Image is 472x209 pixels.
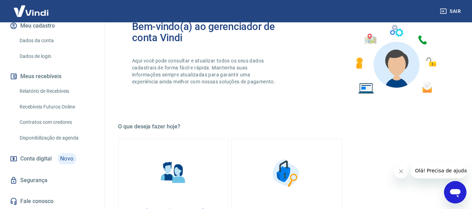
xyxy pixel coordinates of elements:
p: Aqui você pode consultar e atualizar todos os seus dados cadastrais de forma fácil e rápida. Mant... [132,57,277,85]
button: Meu cadastro [8,18,96,33]
h2: Bem-vindo(a) ao gerenciador de conta Vindi [132,21,287,43]
span: Conta digital [20,154,52,164]
img: Segurança [269,156,304,191]
img: Imagem de um avatar masculino com diversos icones exemplificando as funcionalidades do gerenciado... [350,21,441,98]
a: Relatório de Recebíveis [17,84,96,98]
a: Dados de login [17,49,96,64]
h5: O que deseja fazer hoje? [118,123,455,130]
iframe: Fechar mensagem [394,164,408,178]
a: Conta digitalNovo [8,150,96,167]
span: Novo [57,153,77,164]
img: Vindi [8,0,54,22]
a: Dados da conta [17,33,96,48]
a: Recebíveis Futuros Online [17,100,96,114]
img: Informações pessoais [156,156,191,191]
button: Sair [438,5,464,18]
iframe: Mensagem da empresa [411,163,466,178]
a: Disponibilização de agenda [17,131,96,145]
span: Olá! Precisa de ajuda? [4,5,59,10]
a: Fale conosco [8,194,96,209]
a: Segurança [8,173,96,188]
a: Contratos com credores [17,115,96,129]
button: Meus recebíveis [8,69,96,84]
iframe: Botão para abrir a janela de mensagens [444,181,466,203]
